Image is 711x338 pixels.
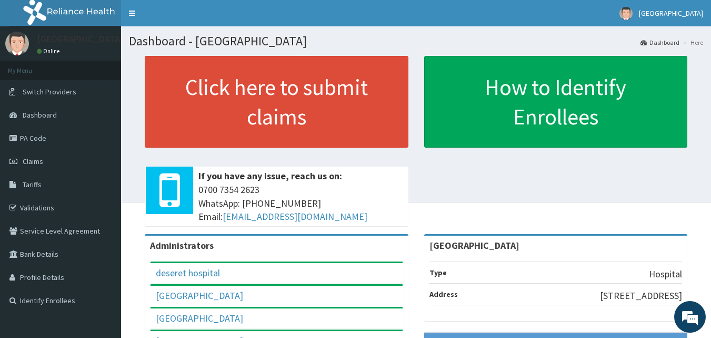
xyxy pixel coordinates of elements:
span: Tariffs [23,180,42,189]
b: Address [429,289,458,299]
b: If you have any issue, reach us on: [198,170,342,182]
a: Dashboard [640,38,679,47]
span: Dashboard [23,110,57,120]
p: Hospital [649,267,682,281]
a: [GEOGRAPHIC_DATA] [156,289,243,302]
span: 0700 7354 2623 WhatsApp: [PHONE_NUMBER] Email: [198,183,403,224]
a: [EMAIL_ADDRESS][DOMAIN_NAME] [223,210,367,223]
a: Click here to submit claims [145,56,408,148]
p: [STREET_ADDRESS] [600,289,682,303]
b: Type [429,268,447,277]
a: How to Identify Enrollees [424,56,688,148]
img: User Image [619,7,633,20]
a: deseret hospital [156,267,220,279]
span: [GEOGRAPHIC_DATA] [639,8,703,18]
span: Switch Providers [23,87,76,96]
li: Here [680,38,703,47]
span: Claims [23,157,43,166]
b: Administrators [150,239,214,252]
strong: [GEOGRAPHIC_DATA] [429,239,519,252]
p: [GEOGRAPHIC_DATA] [37,34,124,44]
h1: Dashboard - [GEOGRAPHIC_DATA] [129,34,703,48]
a: Online [37,47,62,55]
img: User Image [5,32,29,55]
a: [GEOGRAPHIC_DATA] [156,312,243,324]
